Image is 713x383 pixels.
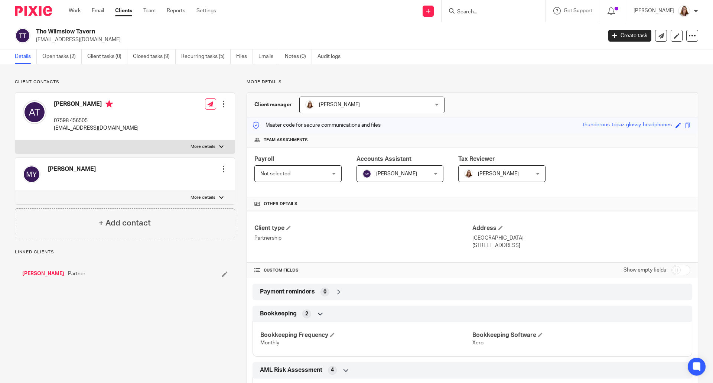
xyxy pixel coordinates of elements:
p: Master code for secure communications and files [253,121,381,129]
a: Files [236,49,253,64]
span: Team assignments [264,137,308,143]
span: 0 [323,288,326,296]
p: Client contacts [15,79,235,85]
img: Me%201.png [678,5,690,17]
a: Create task [608,30,651,42]
label: Show empty fields [624,266,666,274]
a: Details [15,49,37,64]
span: Xero [472,340,484,345]
a: Notes (0) [285,49,312,64]
p: More details [247,79,698,85]
a: Email [92,7,104,14]
a: Clients [115,7,132,14]
p: [EMAIL_ADDRESS][DOMAIN_NAME] [36,36,597,43]
img: Me%201.png [305,100,314,109]
span: AML Risk Assessment [260,366,322,374]
img: Me%201.png [464,169,473,178]
img: svg%3E [23,100,46,124]
p: [PERSON_NAME] [634,7,674,14]
span: Payment reminders [260,288,315,296]
a: Team [143,7,156,14]
h4: [PERSON_NAME] [48,165,96,173]
h2: The Wilmslow Tavern [36,28,485,36]
img: svg%3E [23,165,40,183]
div: thunderous-topaz-glossy-headphones [583,121,672,130]
p: More details [191,144,215,150]
p: [GEOGRAPHIC_DATA] [472,234,690,242]
p: [EMAIL_ADDRESS][DOMAIN_NAME] [54,124,139,132]
span: [PERSON_NAME] [319,102,360,107]
img: svg%3E [362,169,371,178]
span: Payroll [254,156,274,162]
span: Other details [264,201,297,207]
span: Accounts Assistant [356,156,411,162]
span: 2 [305,310,308,318]
p: More details [191,195,215,201]
span: Not selected [260,171,290,176]
a: Reports [167,7,185,14]
a: Client tasks (0) [87,49,127,64]
a: [PERSON_NAME] [22,270,64,277]
a: Closed tasks (9) [133,49,176,64]
span: Monthly [260,340,279,345]
p: Linked clients [15,249,235,255]
h4: Client type [254,224,472,232]
h4: Bookkeeping Software [472,331,684,339]
i: Primary [105,100,113,108]
img: svg%3E [15,28,30,43]
span: Get Support [564,8,592,13]
h3: Client manager [254,101,292,108]
span: [PERSON_NAME] [376,171,417,176]
p: [STREET_ADDRESS] [472,242,690,249]
span: 4 [331,366,334,374]
h4: + Add contact [99,217,151,229]
a: Work [69,7,81,14]
h4: Address [472,224,690,232]
span: Bookkeeping [260,310,297,318]
p: Partnership [254,234,472,242]
p: 07598 456505 [54,117,139,124]
a: Open tasks (2) [42,49,82,64]
a: Audit logs [318,49,346,64]
span: Tax Reviewer [458,156,495,162]
h4: Bookkeeping Frequency [260,331,472,339]
h4: [PERSON_NAME] [54,100,139,110]
a: Settings [196,7,216,14]
a: Recurring tasks (5) [181,49,231,64]
input: Search [456,9,523,16]
span: Partner [68,270,85,277]
img: Pixie [15,6,52,16]
h4: CUSTOM FIELDS [254,267,472,273]
span: [PERSON_NAME] [478,171,519,176]
a: Emails [258,49,279,64]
